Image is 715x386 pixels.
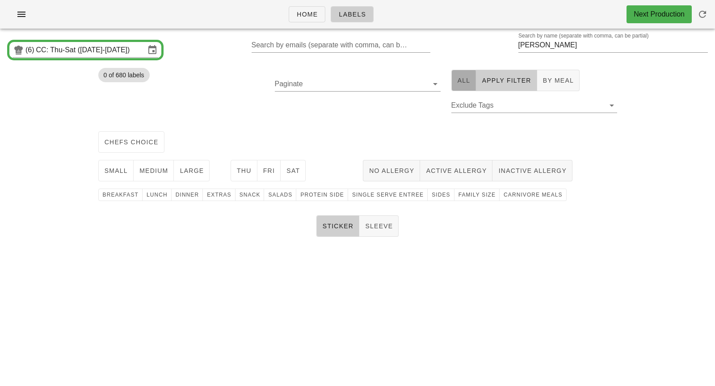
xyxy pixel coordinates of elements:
button: medium [134,160,174,181]
button: large [174,160,210,181]
span: lunch [146,192,168,198]
span: Active Allergy [425,167,487,174]
button: single serve entree [348,189,428,201]
span: Sides [431,192,450,198]
span: chefs choice [104,138,159,146]
div: (6) [25,46,36,55]
button: lunch [143,189,172,201]
button: Salads [264,189,296,201]
span: Sleeve [365,222,393,230]
span: extras [206,192,231,198]
span: Labels [338,11,366,18]
button: Sleeve [359,215,399,237]
span: protein side [300,192,344,198]
span: All [457,77,471,84]
button: Thu [231,160,257,181]
button: Apply Filter [476,70,537,91]
a: Labels [331,6,374,22]
span: medium [139,167,168,174]
span: breakfast [102,192,139,198]
button: Sides [428,189,454,201]
button: All [451,70,476,91]
div: Exclude Tags [451,98,617,113]
span: carnivore meals [503,192,563,198]
span: No Allergy [369,167,414,174]
button: snack [236,189,265,201]
button: dinner [172,189,203,201]
button: Fri [257,160,281,181]
button: Active Allergy [420,160,492,181]
span: Sat [286,167,300,174]
span: snack [239,192,261,198]
button: breakfast [98,189,143,201]
button: Sat [281,160,306,181]
span: Fri [263,167,275,174]
button: protein side [296,189,348,201]
span: Sticker [322,222,354,230]
a: Home [289,6,325,22]
span: large [179,167,204,174]
span: Thu [236,167,252,174]
span: Inactive Allergy [498,167,567,174]
span: Home [296,11,318,18]
span: 0 of 680 labels [104,68,144,82]
span: family size [458,192,496,198]
span: dinner [175,192,199,198]
button: carnivore meals [500,189,567,201]
span: By Meal [543,77,574,84]
label: Search by name (separate with comma, can be partial) [518,33,648,39]
div: Paginate [275,77,441,91]
button: Inactive Allergy [492,160,572,181]
button: extras [203,189,236,201]
span: single serve entree [352,192,424,198]
button: Sticker [316,215,360,237]
button: small [98,160,134,181]
button: chefs choice [98,131,164,153]
button: By Meal [537,70,580,91]
span: small [104,167,128,174]
span: Apply Filter [481,77,531,84]
button: No Allergy [363,160,420,181]
span: Salads [268,192,292,198]
button: family size [454,189,500,201]
div: Next Production [634,9,685,20]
